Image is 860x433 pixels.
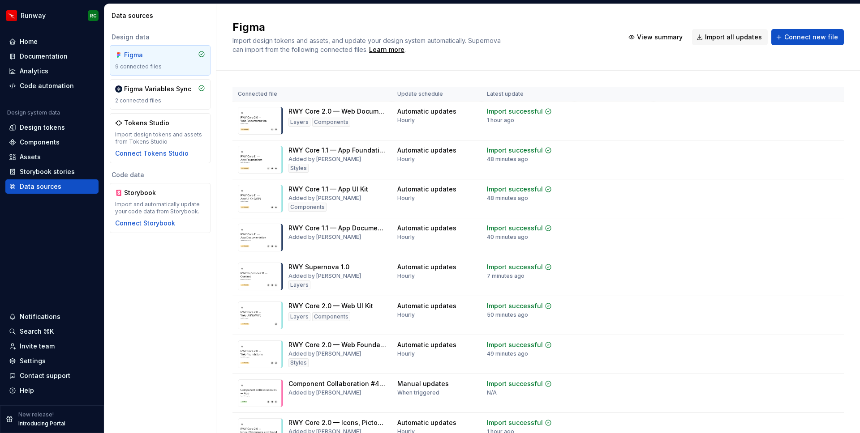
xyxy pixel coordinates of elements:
button: Import all updates [692,29,768,45]
a: Assets [5,150,99,164]
div: 48 minutes ago [487,156,528,163]
div: Import and automatically update your code data from Storybook. [115,201,205,215]
button: Connect Tokens Studio [115,149,189,158]
h2: Figma [232,20,613,34]
div: Tokens Studio [124,119,169,127]
span: Connect new file [784,33,838,42]
div: Import successful [487,340,543,349]
a: Storybook stories [5,165,99,179]
a: Learn more [369,45,404,54]
a: Data sources [5,179,99,194]
div: Analytics [20,67,48,76]
div: Added by [PERSON_NAME] [288,195,361,202]
p: Introducing Portal [18,420,65,427]
div: Automatic updates [397,107,456,116]
div: Design tokens [20,123,65,132]
p: New release! [18,411,54,418]
div: Components [288,203,327,212]
div: Storybook stories [20,167,75,176]
div: RWY Core 1.1 — App UI Kit [288,185,368,194]
span: View summary [637,33,683,42]
div: Import successful [487,224,543,233]
div: Hourly [397,156,415,163]
div: Home [20,37,38,46]
div: 2 connected files [115,97,205,104]
div: RWY Core 1.1 — App Documentation [288,224,387,233]
a: Documentation [5,49,99,64]
div: Added by [PERSON_NAME] [288,156,361,163]
div: Figma [124,51,167,59]
span: Import all updates [705,33,762,42]
div: Styles [288,164,309,173]
div: Hourly [397,117,415,124]
div: Hourly [397,233,415,241]
div: RWY Core 2.0 — Web Foundations [288,340,387,349]
div: Import successful [487,185,543,194]
th: Connected file [232,87,392,102]
div: Manual updates [397,379,449,388]
a: Tokens StudioImport design tokens and assets from Tokens StudioConnect Tokens Studio [110,113,211,163]
div: RWY Core 1.1 — App Foundations [288,146,387,155]
div: 9 connected files [115,63,205,70]
button: Connect Storybook [115,219,175,228]
div: Layers [288,312,310,321]
div: Layers [288,280,310,289]
div: Component Collaboration #4 - App [288,379,387,388]
div: Storybook [124,188,167,197]
div: Import successful [487,379,543,388]
div: Components [20,138,60,147]
div: Automatic updates [397,418,456,427]
a: Figma9 connected files [110,45,211,76]
div: Automatic updates [397,263,456,272]
div: Code automation [20,81,74,90]
div: 49 minutes ago [487,350,528,357]
div: Hourly [397,272,415,280]
div: 50 minutes ago [487,311,528,318]
div: RWY Supernova 1.0 [288,263,349,272]
div: 40 minutes ago [487,233,528,241]
div: Import successful [487,418,543,427]
div: Automatic updates [397,340,456,349]
div: Design system data [7,109,60,116]
div: Import design tokens and assets from Tokens Studio [115,131,205,145]
div: Invite team [20,342,55,351]
a: Invite team [5,339,99,353]
div: Added by [PERSON_NAME] [288,350,361,357]
div: RWY Core 2.0 — Icons, Pictograms and Brand [288,418,387,427]
div: Hourly [397,350,415,357]
img: 6b187050-a3ed-48aa-8485-808e17fcee26.png [6,10,17,21]
a: Analytics [5,64,99,78]
button: Search ⌘K [5,324,99,339]
div: Automatic updates [397,301,456,310]
div: 7 minutes ago [487,272,525,280]
div: Assets [20,153,41,161]
div: Contact support [20,371,70,380]
div: Figma Variables Sync [124,85,191,93]
div: Documentation [20,52,68,61]
button: Help [5,383,99,398]
div: Automatic updates [397,224,456,233]
div: Search ⌘K [20,327,54,336]
div: Layers [288,118,310,127]
div: N/A [487,389,497,396]
div: Runway [21,11,46,20]
div: Added by [PERSON_NAME] [288,389,361,396]
div: Import successful [487,107,543,116]
button: RunwayRC [2,6,102,25]
a: Code automation [5,79,99,93]
div: Components [312,312,350,321]
div: RWY Core 2.0 — Web Documentation [288,107,387,116]
div: Data sources [20,182,61,191]
div: Help [20,386,34,395]
div: 48 minutes ago [487,195,528,202]
a: StorybookImport and automatically update your code data from Storybook.Connect Storybook [110,183,211,233]
a: Components [5,135,99,149]
a: Design tokens [5,120,99,135]
div: Import successful [487,301,543,310]
div: RC [90,12,97,19]
div: Automatic updates [397,185,456,194]
div: Code data [110,170,211,179]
